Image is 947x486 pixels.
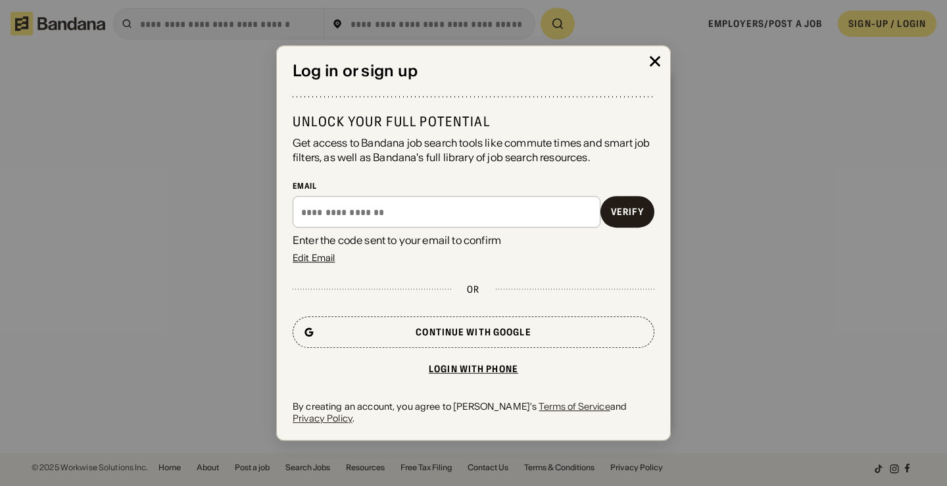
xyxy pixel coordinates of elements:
[429,364,518,374] div: Login with phone
[611,207,644,216] div: Verify
[467,283,479,295] div: or
[293,62,654,81] div: Log in or sign up
[293,253,335,262] div: Edit Email
[293,135,654,165] div: Get access to Bandana job search tools like commute times and smart job filters, as well as Banda...
[293,233,654,247] div: Enter the code sent to your email to confirm
[293,113,654,130] div: Unlock your full potential
[293,401,654,424] div: By creating an account, you agree to [PERSON_NAME]'s and .
[416,328,531,337] div: Continue with Google
[293,181,654,191] div: Email
[293,412,352,424] a: Privacy Policy
[539,401,610,412] a: Terms of Service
